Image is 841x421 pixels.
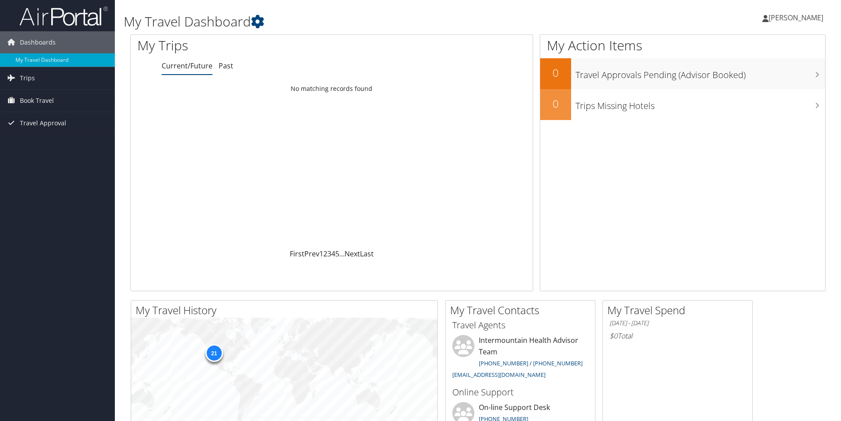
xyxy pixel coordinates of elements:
[327,249,331,259] a: 3
[762,4,832,31] a: [PERSON_NAME]
[769,13,823,23] span: [PERSON_NAME]
[450,303,595,318] h2: My Travel Contacts
[137,36,359,55] h1: My Trips
[20,67,35,89] span: Trips
[290,249,304,259] a: First
[607,303,752,318] h2: My Travel Spend
[540,65,571,80] h2: 0
[205,344,223,362] div: 21
[540,96,571,111] h2: 0
[162,61,212,71] a: Current/Future
[610,319,746,327] h6: [DATE] - [DATE]
[345,249,360,259] a: Next
[131,81,533,97] td: No matching records found
[452,319,588,331] h3: Travel Agents
[319,249,323,259] a: 1
[360,249,374,259] a: Last
[540,58,825,89] a: 0Travel Approvals Pending (Advisor Booked)
[610,331,617,341] span: $0
[540,36,825,55] h1: My Action Items
[304,249,319,259] a: Prev
[20,112,66,134] span: Travel Approval
[323,249,327,259] a: 2
[452,386,588,398] h3: Online Support
[448,335,593,382] li: Intermountain Health Advisor Team
[20,90,54,112] span: Book Travel
[576,95,825,112] h3: Trips Missing Hotels
[20,31,56,53] span: Dashboards
[576,64,825,81] h3: Travel Approvals Pending (Advisor Booked)
[219,61,233,71] a: Past
[479,359,583,367] a: [PHONE_NUMBER] / [PHONE_NUMBER]
[540,89,825,120] a: 0Trips Missing Hotels
[452,371,546,379] a: [EMAIL_ADDRESS][DOMAIN_NAME]
[19,6,108,26] img: airportal-logo.png
[124,12,596,31] h1: My Travel Dashboard
[339,249,345,259] span: …
[331,249,335,259] a: 4
[335,249,339,259] a: 5
[610,331,746,341] h6: Total
[136,303,437,318] h2: My Travel History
